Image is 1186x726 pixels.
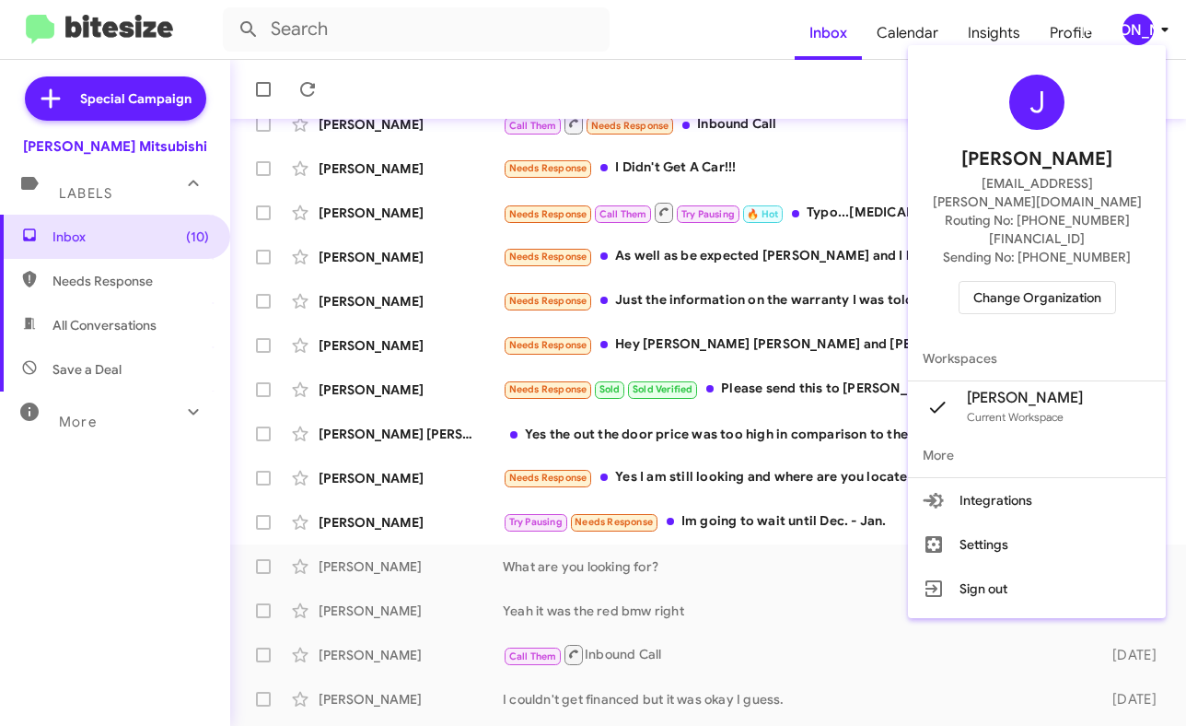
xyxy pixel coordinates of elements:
button: Change Organization [959,281,1116,314]
div: J [1009,75,1064,130]
button: Integrations [908,478,1166,522]
span: [EMAIL_ADDRESS][PERSON_NAME][DOMAIN_NAME] [930,174,1144,211]
button: Settings [908,522,1166,567]
span: Sending No: [PHONE_NUMBER] [943,248,1131,266]
span: [PERSON_NAME] [961,145,1112,174]
span: Routing No: [PHONE_NUMBER][FINANCIAL_ID] [930,211,1144,248]
span: More [908,433,1166,477]
button: Sign out [908,567,1166,611]
span: [PERSON_NAME] [967,389,1083,407]
span: Workspaces [908,336,1166,381]
span: Change Organization [973,282,1101,313]
span: Current Workspace [967,410,1064,424]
